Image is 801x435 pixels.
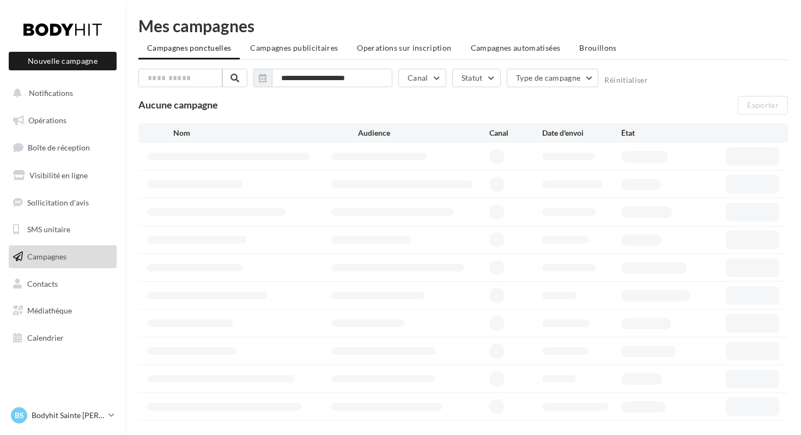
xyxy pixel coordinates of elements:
[173,128,357,138] div: Nom
[7,82,114,105] button: Notifications
[27,306,72,315] span: Médiathèque
[579,43,617,52] span: Brouillons
[27,333,64,342] span: Calendrier
[7,299,119,322] a: Médiathèque
[398,69,446,87] button: Canal
[452,69,501,87] button: Statut
[507,69,599,87] button: Type de campagne
[138,99,218,111] span: Aucune campagne
[7,273,119,295] a: Contacts
[7,218,119,241] a: SMS unitaire
[138,17,788,34] div: Mes campagnes
[542,128,621,138] div: Date d'envoi
[9,405,117,426] a: BS Bodyhit Sainte [PERSON_NAME] des Bois
[471,43,561,52] span: Campagnes automatisées
[32,410,104,421] p: Bodyhit Sainte [PERSON_NAME] des Bois
[7,191,119,214] a: Sollicitation d'avis
[604,76,648,84] button: Réinitialiser
[738,96,788,114] button: Exporter
[489,128,542,138] div: Canal
[29,88,73,98] span: Notifications
[27,197,89,207] span: Sollicitation d'avis
[28,116,66,125] span: Opérations
[7,245,119,268] a: Campagnes
[7,164,119,187] a: Visibilité en ligne
[27,225,70,234] span: SMS unitaire
[27,279,58,288] span: Contacts
[29,171,88,180] span: Visibilité en ligne
[358,128,490,138] div: Audience
[7,136,119,159] a: Boîte de réception
[7,327,119,349] a: Calendrier
[250,43,338,52] span: Campagnes publicitaires
[15,410,24,421] span: BS
[621,128,700,138] div: État
[357,43,451,52] span: Operations sur inscription
[27,252,66,261] span: Campagnes
[7,109,119,132] a: Opérations
[9,52,117,70] button: Nouvelle campagne
[28,143,90,152] span: Boîte de réception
